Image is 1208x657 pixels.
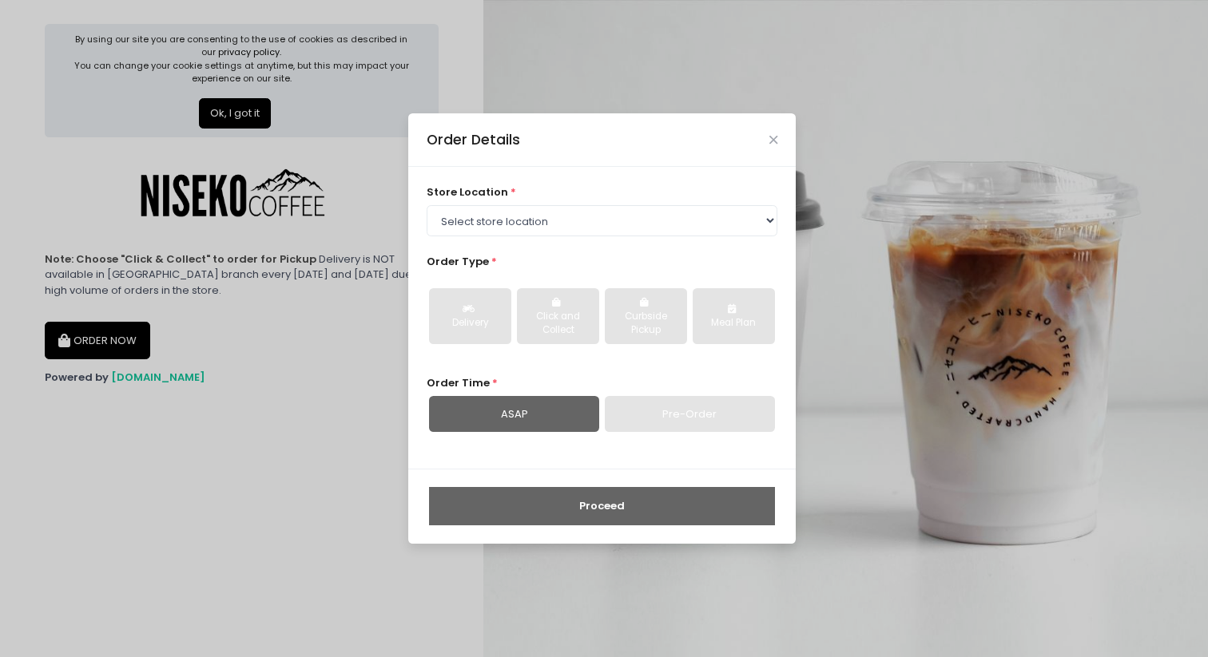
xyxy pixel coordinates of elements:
div: Order Details [427,129,520,150]
div: Click and Collect [528,310,588,338]
span: store location [427,184,508,200]
div: Delivery [440,316,500,330]
div: Meal Plan [704,316,764,330]
span: Order Type [427,254,489,269]
button: Proceed [429,487,775,525]
button: Meal Plan [693,288,775,344]
button: Click and Collect [517,288,599,344]
button: Delivery [429,288,511,344]
div: Curbside Pickup [616,310,676,338]
button: Close [769,136,777,144]
span: Order Time [427,375,490,390]
button: Curbside Pickup [605,288,687,344]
